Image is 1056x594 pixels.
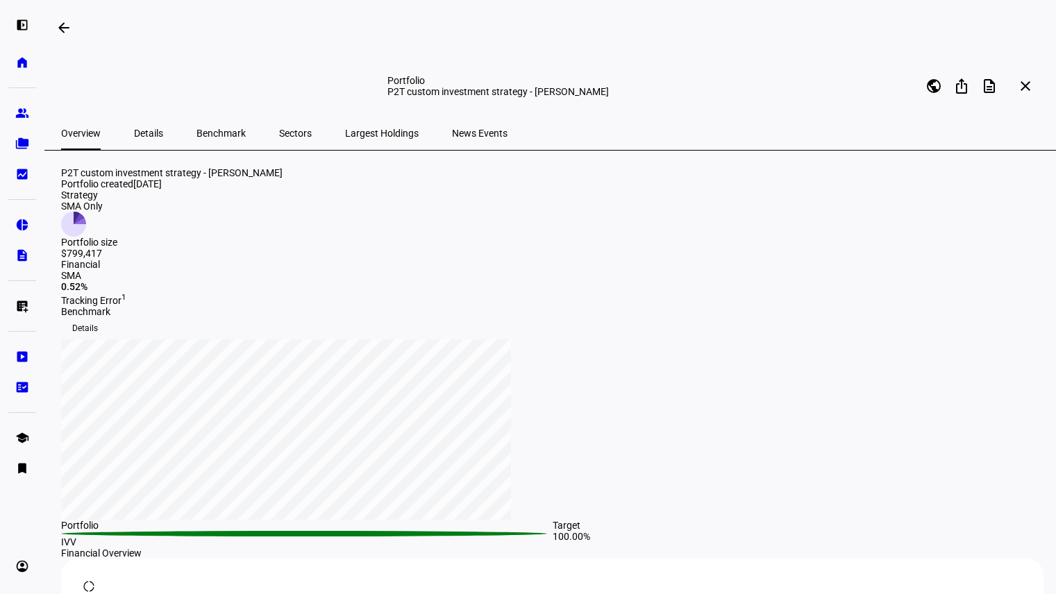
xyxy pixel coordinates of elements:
[8,343,36,371] a: slideshow
[196,128,246,138] span: Benchmark
[72,317,98,339] span: Details
[452,128,508,138] span: News Events
[134,128,163,138] span: Details
[61,178,1044,189] div: Portfolio created
[61,128,101,138] span: Overview
[61,548,1044,559] div: Financial Overview
[61,237,117,248] div: Portfolio size
[82,579,96,593] mat-icon: donut_large
[953,78,970,94] mat-icon: ios_share
[925,78,942,94] mat-icon: public
[61,189,117,201] div: Strategy
[279,128,312,138] span: Sectors
[133,178,162,189] span: [DATE]
[1017,78,1034,94] mat-icon: close
[15,461,29,475] eth-mat-symbol: bookmark
[8,211,36,239] a: pie_chart
[15,18,29,32] eth-mat-symbol: left_panel_open
[387,86,713,97] div: P2T custom investment strategy - [PERSON_NAME]
[8,99,36,127] a: group
[61,536,553,548] div: IVV
[15,299,29,313] eth-mat-symbol: list_alt_add
[8,241,36,269] a: description
[61,520,553,531] div: Portfolio
[387,75,713,86] div: Portfolio
[8,130,36,158] a: folder_copy
[121,292,126,302] sup: 1
[15,56,29,69] eth-mat-symbol: home
[61,339,511,520] div: chart, 1 series
[981,78,998,94] mat-icon: description
[61,201,117,212] div: SMA Only
[61,259,1044,270] div: Financial
[345,128,419,138] span: Largest Holdings
[8,49,36,76] a: home
[61,167,1044,178] div: P2T custom investment strategy - [PERSON_NAME]
[15,380,29,394] eth-mat-symbol: fact_check
[15,431,29,445] eth-mat-symbol: school
[15,167,29,181] eth-mat-symbol: bid_landscape
[61,248,117,259] div: $799,417
[61,270,1044,281] div: SMA
[15,350,29,364] eth-mat-symbol: slideshow
[8,160,36,188] a: bid_landscape
[61,281,1044,292] div: 0.52%
[15,137,29,151] eth-mat-symbol: folder_copy
[61,295,126,306] span: Tracking Error
[56,19,72,36] mat-icon: arrow_backwards
[553,531,1044,548] div: 100.00%
[61,306,1044,317] div: Benchmark
[15,218,29,232] eth-mat-symbol: pie_chart
[15,559,29,573] eth-mat-symbol: account_circle
[15,106,29,120] eth-mat-symbol: group
[61,317,109,339] button: Details
[15,248,29,262] eth-mat-symbol: description
[553,520,1044,531] div: Target
[8,373,36,401] a: fact_check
